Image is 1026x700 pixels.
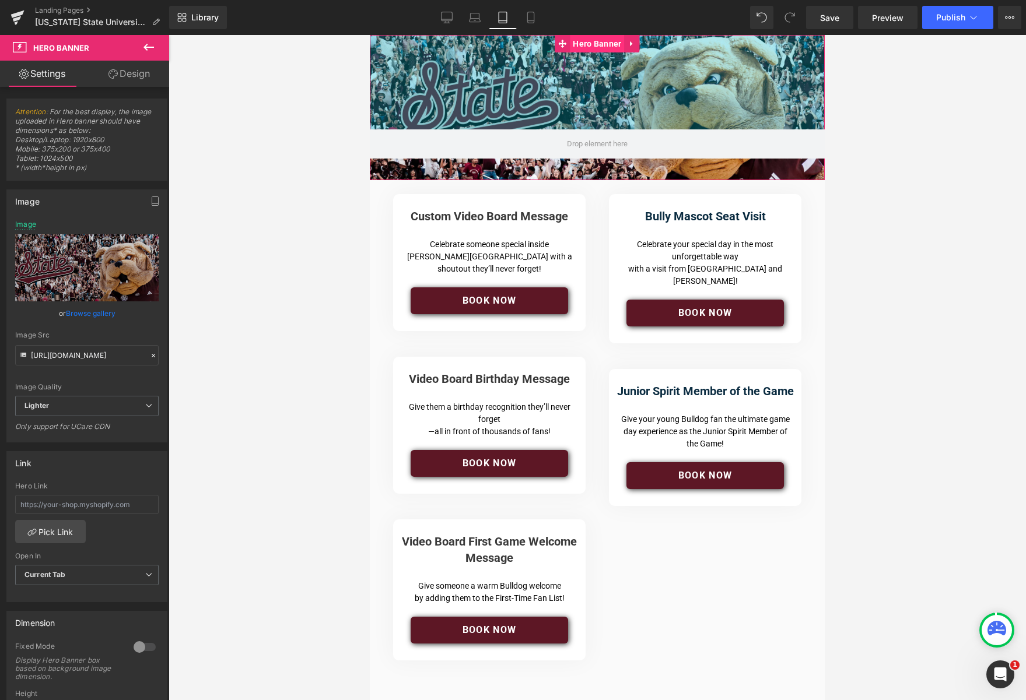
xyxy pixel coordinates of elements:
[93,260,146,271] span: Book NOw
[15,331,159,339] div: Image Src
[778,6,801,29] button: Redo
[750,6,773,29] button: Undo
[15,690,159,698] div: Height
[489,6,517,29] a: Tablet
[15,422,159,439] div: Only support for UCare CDN
[239,348,432,364] h4: Junior Spirit Member of the Game
[986,660,1014,688] iframe: Intercom live chat
[858,6,918,29] a: Preview
[15,190,40,206] div: Image
[191,12,219,23] span: Library
[1010,660,1020,670] span: 1
[41,174,198,188] font: Custom Video Board Message
[15,495,159,514] input: https://your-shop.myshopify.com
[15,345,159,365] input: Link
[41,252,198,279] a: Book NOw
[32,500,207,530] font: Video Board First Game Welcome Message
[872,12,904,24] span: Preview
[15,383,159,391] div: Image Quality
[309,272,362,283] span: Book NOw
[24,570,66,579] b: Current Tab
[93,589,146,600] span: Book NOw
[820,12,839,24] span: Save
[39,337,200,351] font: Video Board Birthday Message
[87,61,171,87] a: Design
[33,43,89,52] span: Hero Banner
[309,435,362,446] span: Book NOw
[93,423,146,434] span: Book NOw
[15,452,31,468] div: Link
[257,265,414,291] a: Book NOw
[15,520,86,543] a: Pick Link
[998,6,1021,29] button: More
[15,482,159,490] div: Hero Link
[433,6,461,29] a: Desktop
[250,203,421,252] p: Celebrate your special day in the most unforgettable way
[35,17,147,27] span: [US_STATE] State University Athletics
[35,6,169,15] a: Landing Pages
[461,6,489,29] a: Laptop
[41,582,198,608] a: Book NOw
[517,6,545,29] a: Mobile
[15,107,46,116] a: Attention
[257,427,414,454] a: Book NOw
[34,203,205,240] p: Celebrate someone special inside [PERSON_NAME][GEOGRAPHIC_DATA] with a shoutout they’ll never for...
[15,552,159,560] div: Open In
[250,378,421,415] p: Give your young Bulldog fan the ultimate game day experience as the Junior Spirit Member of the G...
[15,656,120,681] div: Display Hero Banner box based on background image dimension.
[66,303,115,323] a: Browse gallery
[15,307,159,319] div: or
[169,6,227,29] a: New Library
[239,173,432,189] h4: Bully Mascot Seat Visit
[15,220,36,228] div: Image
[922,6,993,29] button: Publish
[24,401,49,410] b: Lighter
[936,13,965,22] span: Publish
[15,107,159,180] span: : For the best display, the image uploaded in Hero banner should have dimensions* as below: Deskt...
[15,611,55,628] div: Dimension
[34,545,205,569] p: Give someone a warm Bulldog welcome by adding them to the First-Time Fan List!
[41,415,198,442] a: Book NOw
[34,366,205,403] p: Give them a birthday recognition they’ll never forget —all in front of thousands of fans!
[258,229,412,251] span: with a visit from [GEOGRAPHIC_DATA] and [PERSON_NAME]!
[15,642,122,654] div: Fixed Mode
